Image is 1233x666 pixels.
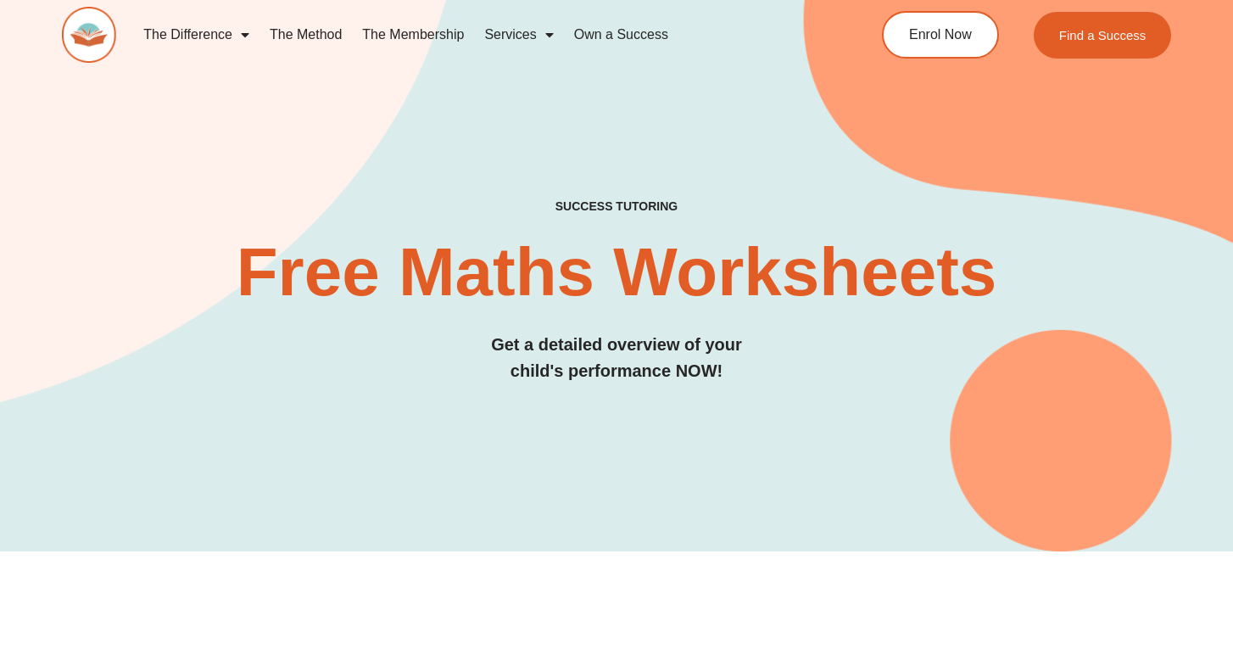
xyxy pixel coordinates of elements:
[259,15,352,54] a: The Method
[62,238,1172,306] h2: Free Maths Worksheets​
[352,15,474,54] a: The Membership
[564,15,678,54] a: Own a Success
[133,15,259,54] a: The Difference
[882,11,999,59] a: Enrol Now
[133,15,818,54] nav: Menu
[62,199,1172,214] h4: SUCCESS TUTORING​
[1034,12,1172,59] a: Find a Success
[1059,29,1147,42] span: Find a Success
[474,15,563,54] a: Services
[62,332,1172,384] h3: Get a detailed overview of your child's performance NOW!
[909,28,972,42] span: Enrol Now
